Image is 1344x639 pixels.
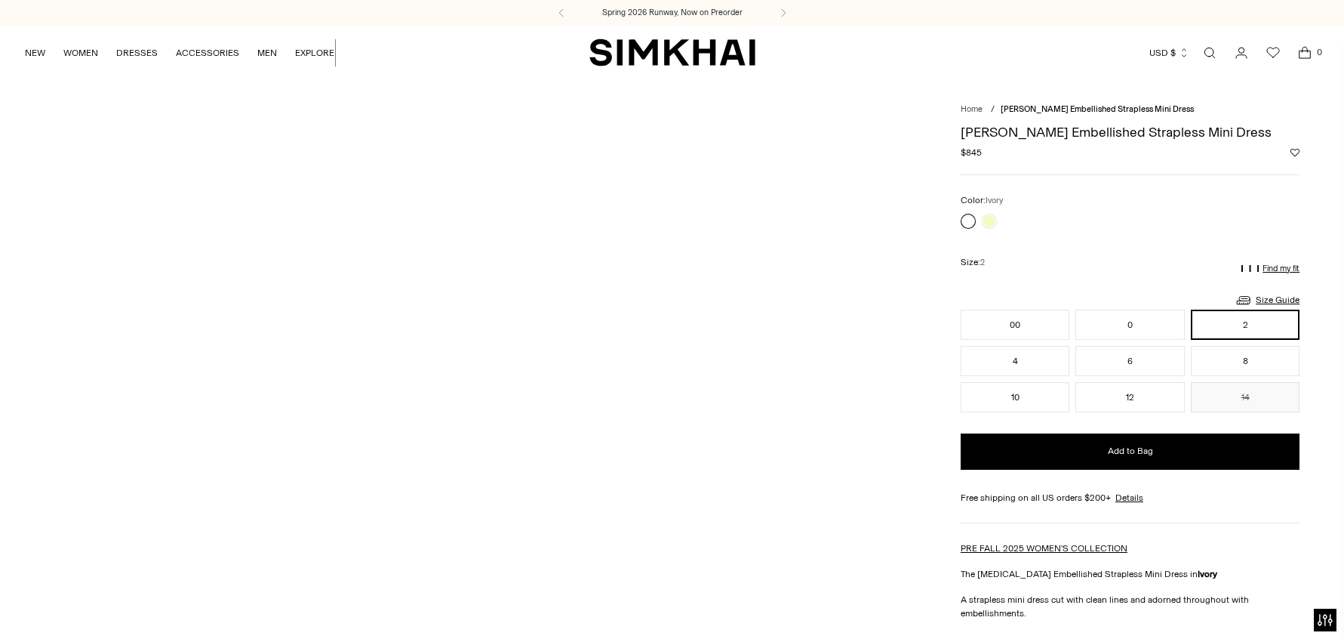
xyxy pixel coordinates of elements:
a: WOMEN [63,36,98,69]
span: Add to Bag [1108,445,1153,458]
a: ACCESSORIES [176,36,239,69]
strong: Ivory [1198,569,1217,579]
label: Color: [961,193,1003,208]
button: 00 [961,310,1069,340]
div: / [991,103,995,116]
a: Go to the account page [1226,38,1256,68]
span: 0 [1312,45,1326,59]
a: Size Guide [1235,291,1299,310]
a: PRE FALL 2025 WOMEN'S COLLECTION [961,543,1127,554]
nav: breadcrumbs [961,103,1299,116]
a: Details [1115,491,1143,505]
a: MEN [257,36,277,69]
span: Ivory [986,196,1003,205]
h1: [PERSON_NAME] Embellished Strapless Mini Dress [961,125,1299,139]
span: 2 [980,258,985,267]
span: $845 [961,146,982,159]
a: Wishlist [1258,38,1288,68]
a: SIMKHAI [589,38,755,67]
div: Free shipping on all US orders $200+ [961,491,1299,505]
label: Size: [961,255,985,270]
button: Add to Bag [961,434,1299,470]
p: A strapless mini dress cut with clean lines and adorned throughout with embellishments. [961,593,1299,620]
button: 2 [1191,310,1299,340]
a: Open search modal [1195,38,1225,68]
a: NEW [25,36,45,69]
button: 8 [1191,346,1299,376]
button: 4 [961,346,1069,376]
button: 14 [1191,382,1299,412]
span: [PERSON_NAME] Embellished Strapless Mini Dress [1001,104,1194,114]
button: 0 [1075,310,1184,340]
a: EXPLORE [295,36,334,69]
a: Home [961,104,983,114]
button: 6 [1075,346,1184,376]
button: Add to Wishlist [1290,148,1299,157]
button: 10 [961,382,1069,412]
button: USD $ [1149,36,1189,69]
a: DRESSES [116,36,158,69]
p: The [MEDICAL_DATA] Embellished Strapless Mini Dress in [961,567,1299,581]
button: 12 [1075,382,1184,412]
a: Open cart modal [1290,38,1320,68]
